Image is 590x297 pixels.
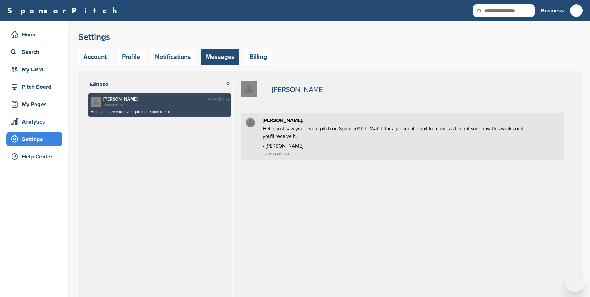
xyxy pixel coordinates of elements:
[9,29,62,40] div: Home
[263,152,535,156] div: [DATE] 10:51 AM
[246,118,255,127] img: Missing
[263,125,535,140] p: Hello, just saw your event pitch on SponsorPitch. Watch for a personal email from me, as I'm not ...
[6,149,62,164] a: Help Center
[541,4,564,17] a: Business
[565,272,585,292] iframe: Button to launch messaging window
[6,27,62,42] a: Home
[263,142,535,150] p: - [PERSON_NAME]
[272,86,324,93] a: [PERSON_NAME]
[6,97,62,111] a: My Pages
[78,31,583,43] h2: Settings
[6,62,62,77] a: My CRM
[7,7,121,15] a: SponsorPitch
[91,97,101,107] img: Missing
[6,45,62,59] a: Search
[9,134,62,145] div: Settings
[207,97,229,108] div: about [DATE]
[226,81,230,87] div: 0
[244,49,272,65] a: Billing
[9,64,62,75] div: My CRM
[9,151,62,162] div: Help Center
[9,99,62,110] div: My Pages
[90,81,109,87] h2: Inbox
[117,49,145,65] a: Profile
[150,49,196,65] a: Notifications
[541,6,564,15] h3: Business
[91,110,229,114] div: Hello, just saw your event pitch on SponsorPitc...
[103,97,138,102] strong: [PERSON_NAME]
[6,80,62,94] a: Pitch Board
[9,46,62,58] div: Search
[9,81,62,92] div: Pitch Board
[78,49,112,65] a: Account
[103,102,207,108] span: Addvanz Inc.
[6,132,62,146] a: Settings
[6,115,62,129] a: Analytics
[241,81,257,97] img: Missing
[263,117,303,124] a: [PERSON_NAME]:
[201,49,239,65] a: Messages
[9,116,62,127] div: Analytics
